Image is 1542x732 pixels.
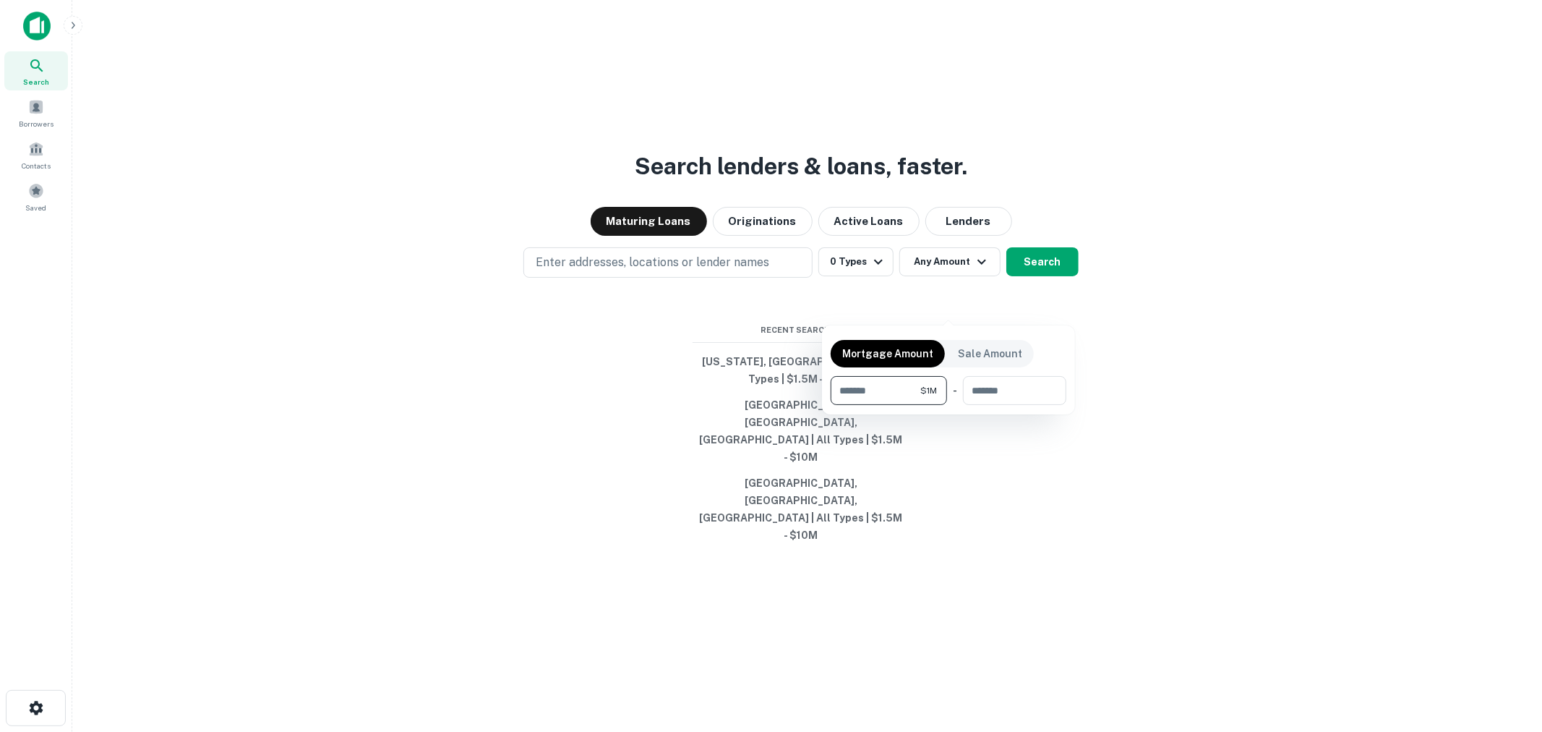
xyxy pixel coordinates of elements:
iframe: Chat Widget [1470,616,1542,686]
div: - [953,376,957,405]
p: Mortgage Amount [842,346,933,362]
p: Sale Amount [958,346,1022,362]
span: $1M [920,384,937,397]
